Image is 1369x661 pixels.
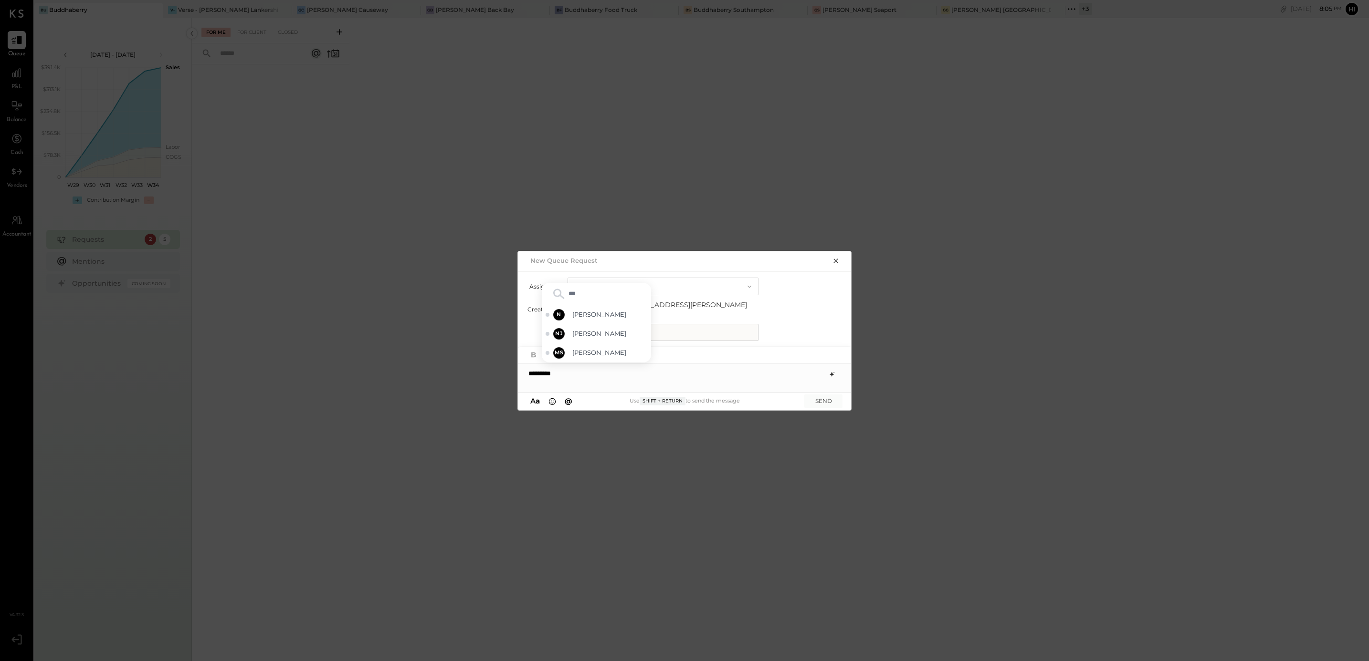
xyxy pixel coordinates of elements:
span: N [557,311,561,319]
label: Created by [527,306,559,313]
div: Select Manan Shah - Offline [542,343,651,362]
button: Aa [527,396,543,406]
button: @ [562,396,575,406]
button: SEND [804,394,842,407]
label: Assign to [527,283,556,290]
button: Bold [527,349,540,361]
span: [PERSON_NAME][EMAIL_ADDRESS][PERSON_NAME][DOMAIN_NAME] [570,300,761,319]
span: [PERSON_NAME] [572,310,647,319]
button: Customer [568,278,758,295]
div: Select Navin Jain - Offline [542,324,651,343]
div: Use to send the message [575,397,795,405]
span: Shift + Return [640,397,685,405]
label: Title [527,329,556,336]
span: [PERSON_NAME] [572,348,647,357]
span: NJ [555,330,563,338]
h2: New Queue Request [530,257,598,264]
div: Select natalie - Offline [542,305,651,324]
span: MS [555,349,564,357]
span: @ [565,396,572,405]
span: a [536,396,540,405]
span: [PERSON_NAME] [572,329,647,338]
